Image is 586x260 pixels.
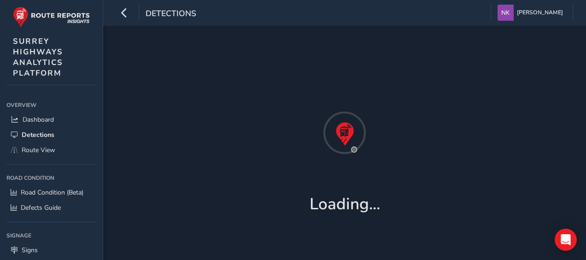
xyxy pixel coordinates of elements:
[6,112,96,127] a: Dashboard
[310,195,380,214] h1: Loading...
[6,127,96,142] a: Detections
[6,142,96,158] a: Route View
[6,171,96,185] div: Road Condition
[21,188,83,197] span: Road Condition (Beta)
[6,200,96,215] a: Defects Guide
[498,5,514,21] img: diamond-layout
[22,246,38,254] span: Signs
[6,98,96,112] div: Overview
[498,5,566,21] button: [PERSON_NAME]
[6,185,96,200] a: Road Condition (Beta)
[21,203,61,212] span: Defects Guide
[517,5,563,21] span: [PERSON_NAME]
[6,229,96,242] div: Signage
[22,130,54,139] span: Detections
[555,229,577,251] div: Open Intercom Messenger
[13,36,63,78] span: SURREY HIGHWAYS ANALYTICS PLATFORM
[23,115,54,124] span: Dashboard
[13,6,90,27] img: rr logo
[22,146,55,154] span: Route View
[6,242,96,258] a: Signs
[146,8,196,21] span: Detections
